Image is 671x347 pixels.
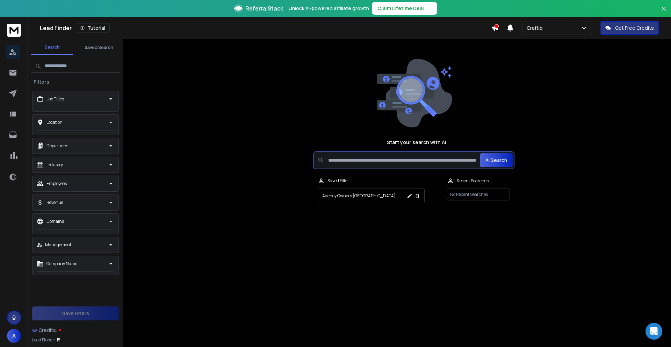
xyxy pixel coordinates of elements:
p: Location [46,120,63,125]
a: Credits: [32,323,119,337]
h3: Filters [31,78,52,85]
p: Agency Owners [GEOGRAPHIC_DATA] [322,193,396,199]
button: Search [31,40,73,55]
img: image [375,59,452,128]
span: Credits: [38,327,58,334]
p: Management [45,242,71,248]
span: ReferralStack [245,4,283,13]
p: Domains [46,219,64,224]
p: Lead Finder: [32,337,55,343]
p: Revenue [46,200,63,205]
p: Get Free Credits [615,24,654,31]
button: Tutorial [76,23,110,33]
button: AI Search [480,153,513,167]
p: Industry [46,162,63,168]
p: Recent Searches [457,178,489,184]
p: No Recent Searches [447,189,510,200]
p: Department [46,143,70,149]
p: Craftio [527,24,546,31]
p: Company Name [46,261,77,267]
div: Lead Finder [40,23,491,33]
button: A [7,329,21,343]
button: Get Free Credits [600,21,659,35]
p: Job Titles [46,96,64,102]
button: Close banner [659,4,668,21]
span: 15 [57,337,60,343]
div: Open Intercom Messenger [645,323,662,340]
p: Unlock AI-powered affiliate growth [289,5,369,12]
p: Saved Filter [327,178,349,184]
span: → [427,5,432,12]
button: Agency Owners [GEOGRAPHIC_DATA] [318,189,425,203]
button: Saved Search [78,41,120,55]
button: Claim Lifetime Deal→ [372,2,437,15]
h1: Start your search with AI [387,139,446,146]
p: Employees [46,181,67,186]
